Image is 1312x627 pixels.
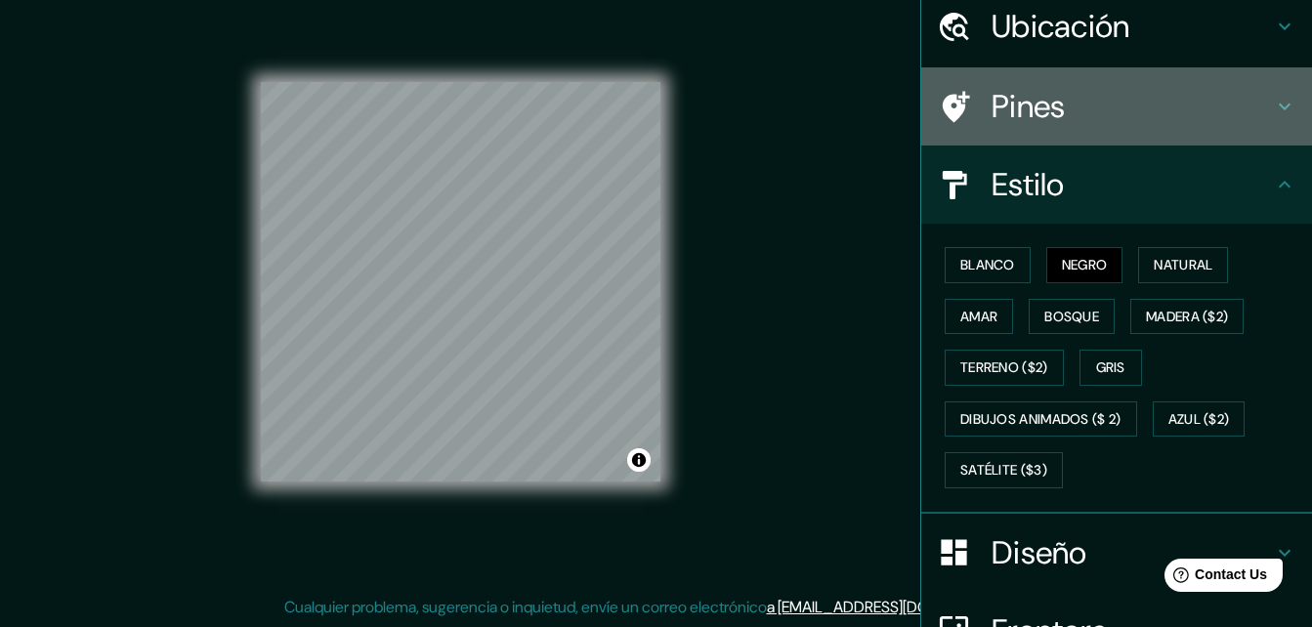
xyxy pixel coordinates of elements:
[261,82,660,481] canvas: Mapa
[945,350,1064,386] button: Terreno ($2)
[992,165,1273,204] h4: Estilo
[767,597,1019,617] a: a [EMAIL_ADDRESS][DOMAIN_NAME]
[945,247,1031,283] button: Blanco
[1096,355,1125,380] font: Gris
[1146,305,1228,329] font: Madera ($2)
[960,407,1122,432] font: Dibujos animados ($ 2)
[1154,253,1212,277] font: Natural
[1079,350,1142,386] button: Gris
[1046,247,1123,283] button: Negro
[1153,401,1246,438] button: Azul ($2)
[921,67,1312,146] div: Pines
[1138,247,1228,283] button: Natural
[1029,299,1115,335] button: Bosque
[1062,253,1108,277] font: Negro
[960,253,1015,277] font: Blanco
[992,533,1273,572] h4: Diseño
[921,146,1312,224] div: Estilo
[945,452,1063,488] button: Satélite ($3)
[992,87,1273,126] h4: Pines
[1044,305,1099,329] font: Bosque
[960,355,1048,380] font: Terreno ($2)
[1168,407,1230,432] font: Azul ($2)
[1130,299,1244,335] button: Madera ($2)
[921,514,1312,592] div: Diseño
[284,596,1022,619] p: Cualquier problema, sugerencia o inquietud, envíe un correo electrónico .
[960,458,1047,482] font: Satélite ($3)
[627,448,651,472] button: Alternar atribución
[960,305,997,329] font: Amar
[945,401,1137,438] button: Dibujos animados ($ 2)
[1138,551,1291,606] iframe: Help widget launcher
[945,299,1013,335] button: Amar
[992,7,1273,46] h4: Ubicación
